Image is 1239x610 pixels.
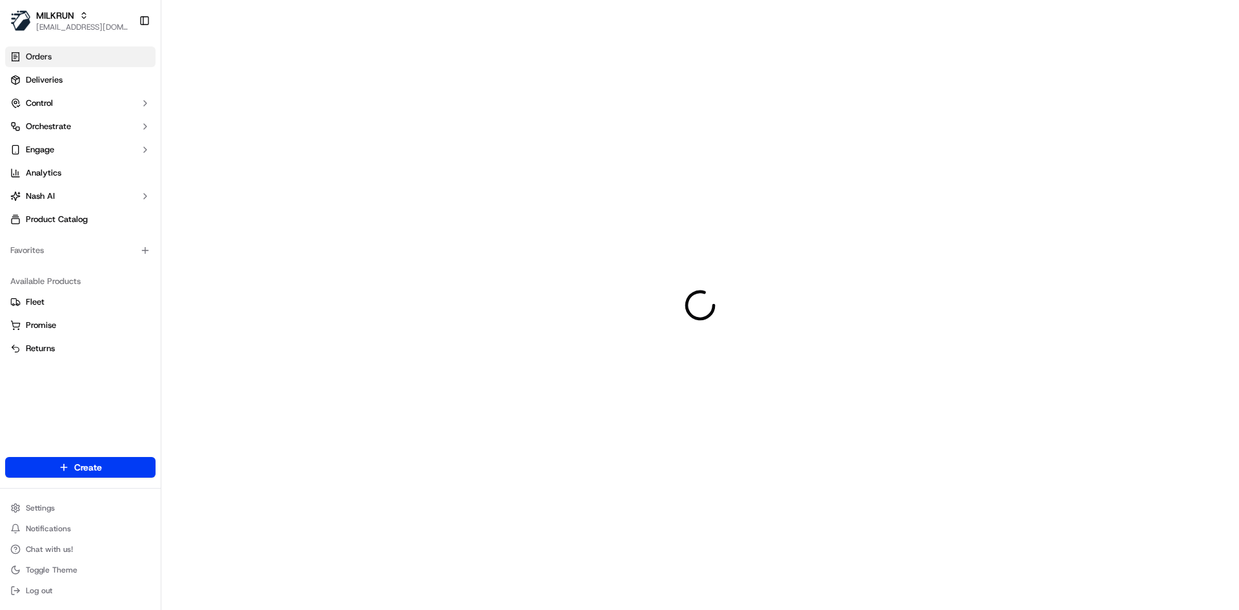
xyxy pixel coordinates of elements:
[5,315,156,336] button: Promise
[5,240,156,261] div: Favorites
[5,561,156,579] button: Toggle Theme
[5,46,156,67] a: Orders
[5,163,156,183] a: Analytics
[5,93,156,114] button: Control
[5,271,156,292] div: Available Products
[26,51,52,63] span: Orders
[26,565,77,575] span: Toggle Theme
[5,520,156,538] button: Notifications
[26,214,88,225] span: Product Catalog
[26,320,56,331] span: Promise
[26,503,55,513] span: Settings
[5,499,156,517] button: Settings
[26,190,55,202] span: Nash AI
[26,167,61,179] span: Analytics
[26,585,52,596] span: Log out
[10,320,150,331] a: Promise
[5,582,156,600] button: Log out
[10,343,150,354] a: Returns
[74,461,102,474] span: Create
[26,343,55,354] span: Returns
[26,97,53,109] span: Control
[5,70,156,90] a: Deliveries
[26,544,73,554] span: Chat with us!
[26,524,71,534] span: Notifications
[5,5,134,36] button: MILKRUNMILKRUN[EMAIL_ADDRESS][DOMAIN_NAME]
[5,338,156,359] button: Returns
[10,296,150,308] a: Fleet
[26,144,54,156] span: Engage
[5,292,156,312] button: Fleet
[26,121,71,132] span: Orchestrate
[26,74,63,86] span: Deliveries
[5,116,156,137] button: Orchestrate
[10,10,31,31] img: MILKRUN
[36,9,74,22] button: MILKRUN
[36,22,128,32] button: [EMAIL_ADDRESS][DOMAIN_NAME]
[26,296,45,308] span: Fleet
[5,457,156,478] button: Create
[5,186,156,207] button: Nash AI
[5,540,156,558] button: Chat with us!
[5,209,156,230] a: Product Catalog
[5,139,156,160] button: Engage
